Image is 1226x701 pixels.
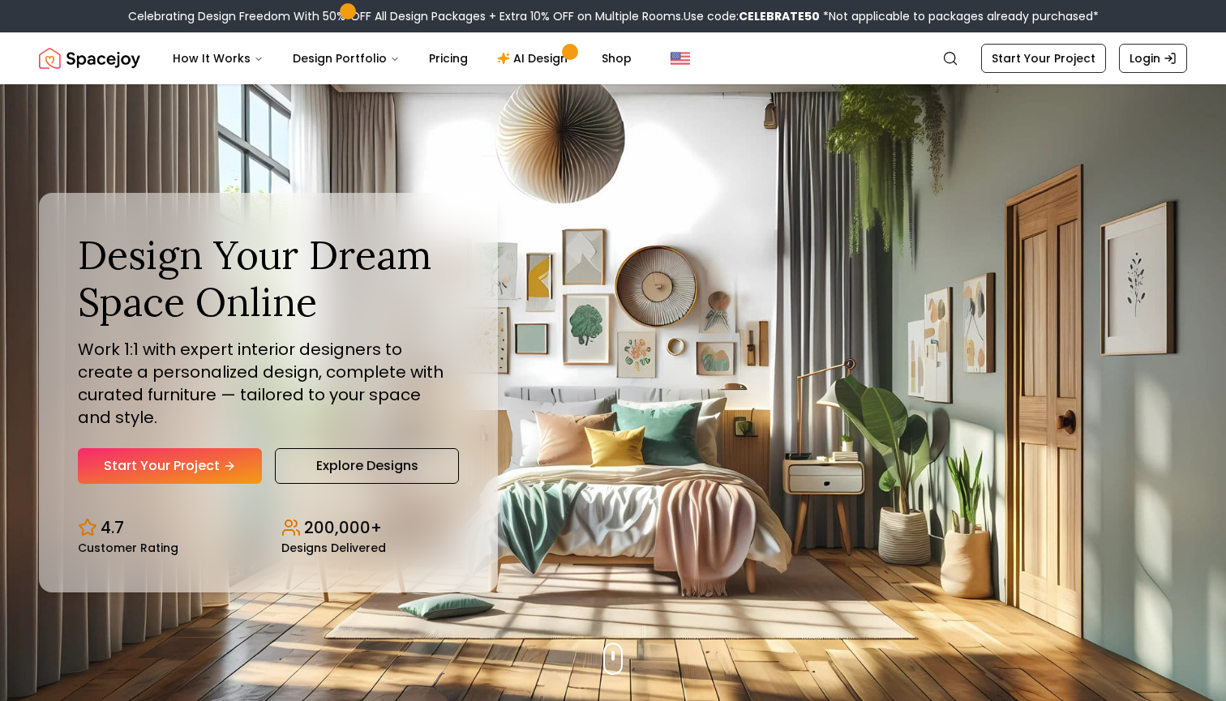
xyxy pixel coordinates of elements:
small: Designs Delivered [281,542,386,554]
button: Design Portfolio [280,42,413,75]
button: How It Works [160,42,276,75]
small: Customer Rating [78,542,178,554]
a: Pricing [416,42,481,75]
a: Login [1119,44,1187,73]
b: CELEBRATE50 [739,8,820,24]
a: Shop [589,42,645,75]
nav: Global [39,32,1187,84]
p: 200,000+ [304,516,382,539]
img: Spacejoy Logo [39,42,140,75]
a: Spacejoy [39,42,140,75]
span: Use code: [684,8,820,24]
div: Celebrating Design Freedom With 50% OFF All Design Packages + Extra 10% OFF on Multiple Rooms. [128,8,1099,24]
p: 4.7 [101,516,124,539]
a: Explore Designs [275,448,459,484]
img: United States [671,49,690,68]
div: Design stats [78,503,459,554]
a: Start Your Project [78,448,262,484]
p: Work 1:1 with expert interior designers to create a personalized design, complete with curated fu... [78,338,459,429]
a: AI Design [484,42,585,75]
span: *Not applicable to packages already purchased* [820,8,1099,24]
nav: Main [160,42,645,75]
h1: Design Your Dream Space Online [78,232,459,325]
a: Start Your Project [981,44,1106,73]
